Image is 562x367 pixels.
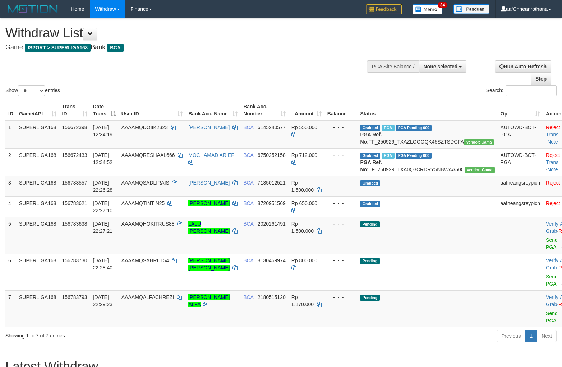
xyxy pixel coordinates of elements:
span: BCA [107,44,123,52]
span: BCA [243,294,253,300]
td: 2 [5,148,16,176]
th: Balance [324,100,358,121]
select: Showentries [18,85,45,96]
th: Date Trans.: activate to sort column descending [90,100,119,121]
b: PGA Ref. No: [360,159,382,172]
span: Copy 8720951569 to clipboard [258,200,286,206]
a: Verify [546,258,558,263]
td: SUPERLIGA168 [16,254,59,290]
span: Pending [360,258,379,264]
h1: Withdraw List [5,26,368,40]
span: [DATE] 12:34:52 [93,152,113,165]
span: 156783793 [62,294,87,300]
div: - - - [327,151,355,159]
span: Marked by aafsoycanthlai [382,125,394,131]
td: 7 [5,290,16,327]
span: AAAAMQSAHRUL54 [121,258,169,263]
span: 156783621 [62,200,87,206]
span: Copy 2020261491 to clipboard [258,221,286,227]
img: Button%20Memo.svg [413,4,443,14]
span: 156783730 [62,258,87,263]
span: Rp 712.000 [291,152,317,158]
div: - - - [327,179,355,186]
span: 156672433 [62,152,87,158]
span: PGA Pending [396,153,432,159]
span: [DATE] 22:27:21 [93,221,113,234]
div: - - - [327,220,355,227]
span: Grabbed [360,153,380,159]
a: 1 [525,330,537,342]
th: Game/API: activate to sort column ascending [16,100,59,121]
th: Bank Acc. Number: activate to sort column ascending [240,100,289,121]
span: 156672398 [62,124,87,130]
td: AUTOWD-BOT-PGA [498,121,543,149]
span: Grabbed [360,201,380,207]
span: Grabbed [360,125,380,131]
a: LALU [PERSON_NAME] [188,221,230,234]
span: [DATE] 22:26:28 [93,180,113,193]
span: Copy 6750252158 to clipboard [258,152,286,158]
div: Showing 1 to 7 of 7 entries [5,329,229,339]
td: SUPERLIGA168 [16,290,59,327]
img: panduan.png [453,4,489,14]
a: Verify [546,294,558,300]
th: Amount: activate to sort column ascending [289,100,324,121]
b: PGA Ref. No: [360,132,382,145]
span: Rp 1.500.000 [291,180,314,193]
span: Copy 8130469974 to clipboard [258,258,286,263]
a: Reject [546,124,560,130]
a: MOCHAMAD ARIEF [188,152,234,158]
span: BCA [243,152,253,158]
span: BCA [243,258,253,263]
span: PGA Pending [396,125,432,131]
th: Status [357,100,497,121]
td: aafneangsreypich [498,196,543,217]
td: 6 [5,254,16,290]
span: Copy 6145240577 to clipboard [258,124,286,130]
span: None selected [424,64,458,69]
span: BCA [243,200,253,206]
div: - - - [327,257,355,264]
th: User ID: activate to sort column ascending [119,100,185,121]
span: AAAAMQHOKITRUS88 [121,221,175,227]
a: [PERSON_NAME] ALFA [188,294,230,307]
td: SUPERLIGA168 [16,217,59,254]
button: None selected [419,60,467,73]
div: - - - [327,294,355,301]
span: Grabbed [360,180,380,186]
span: [DATE] 22:27:10 [93,200,113,213]
span: Rp 800.000 [291,258,317,263]
td: TF_250929_TXAZLOOOQK45SZTSDGFA [357,121,497,149]
span: Rp 1.500.000 [291,221,314,234]
div: - - - [327,124,355,131]
span: Rp 550.000 [291,124,317,130]
div: - - - [327,200,355,207]
td: 4 [5,196,16,217]
a: Previous [497,330,525,342]
th: Op: activate to sort column ascending [498,100,543,121]
span: Pending [360,295,379,301]
span: AAAAMQRESHAAL666 [121,152,175,158]
th: Bank Acc. Name: activate to sort column ascending [185,100,240,121]
a: Verify [546,221,558,227]
label: Search: [486,85,557,96]
a: Send PGA [546,274,558,287]
span: Rp 1.170.000 [291,294,314,307]
span: AAAAMQALFACHREZI [121,294,174,300]
a: Stop [531,73,551,85]
td: 3 [5,176,16,196]
img: Feedback.jpg [366,4,402,14]
a: Next [537,330,557,342]
span: BCA [243,180,253,186]
span: 34 [438,2,447,8]
span: 156783557 [62,180,87,186]
span: AAAAMQSADLIRAIS [121,180,169,186]
h4: Game: Bank: [5,44,368,51]
td: SUPERLIGA168 [16,148,59,176]
td: AUTOWD-BOT-PGA [498,148,543,176]
span: 156783638 [62,221,87,227]
input: Search: [506,85,557,96]
a: Run Auto-Refresh [495,60,551,73]
span: BCA [243,221,253,227]
td: TF_250929_TXA0Q3CRDRY5NBWAA50C [357,148,497,176]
